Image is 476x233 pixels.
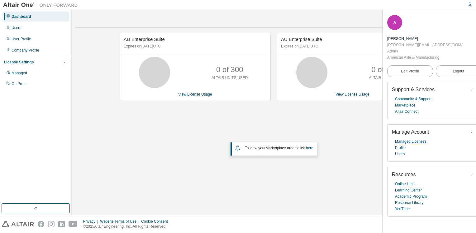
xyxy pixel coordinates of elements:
a: Managed Licenses [395,138,426,145]
p: Expires on [DATE] UTC [281,44,422,49]
a: Users [395,151,405,157]
a: Marketplace [395,102,415,108]
img: altair_logo.svg [2,221,34,227]
a: Online Help [395,181,415,187]
div: Privacy [83,219,100,224]
a: Edit Profile [387,65,433,77]
img: youtube.svg [69,221,78,227]
div: License Settings [4,60,34,65]
span: AU Enterprise Suite [281,37,322,42]
a: YouTube [395,206,410,212]
div: Company Profile [12,48,39,53]
span: Support & Services [392,87,435,92]
img: instagram.svg [48,221,55,227]
em: Marketplace orders [266,146,298,150]
span: Edit Profile [401,69,419,74]
img: Altair One [3,2,81,8]
a: Academic Program [395,193,427,200]
a: Learning Center [395,187,422,193]
span: Manage Account [392,129,429,135]
img: facebook.svg [38,221,44,227]
span: AU Enterprise Suite [124,37,165,42]
a: View License Usage [178,92,212,97]
div: On Prem [12,81,26,86]
div: Website Terms of Use [100,219,141,224]
div: User Profile [12,37,31,42]
a: Resource Library [395,200,423,206]
a: Profile [395,145,406,151]
div: Admin [387,48,463,54]
p: 0 of 1000 [371,64,402,75]
div: Managed [12,71,27,76]
p: © 2025 Altair Engineering, Inc. All Rights Reserved. [83,224,172,229]
a: here [306,146,313,150]
div: American Axle & Manufacturing [387,54,463,61]
p: 0 of 300 [216,64,243,75]
span: Logout [453,68,464,74]
span: Resources [392,172,416,177]
a: Community & Support [395,96,431,102]
div: Dashboard [12,14,31,19]
a: View License Usage [336,92,369,97]
div: Cookie Consent [141,219,171,224]
div: Users [12,25,21,30]
p: Expires on [DATE] UTC [124,44,265,49]
div: [PERSON_NAME][EMAIL_ADDRESS][DOMAIN_NAME] [387,42,463,48]
img: linkedin.svg [58,221,65,227]
a: Altair Connect [395,108,418,115]
span: To view your click [245,146,313,150]
div: Anand Patil [387,36,463,42]
p: ALTAIR UNITS USED [212,75,248,81]
p: ALTAIR UNITS USED [369,75,405,81]
span: A [393,20,396,25]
